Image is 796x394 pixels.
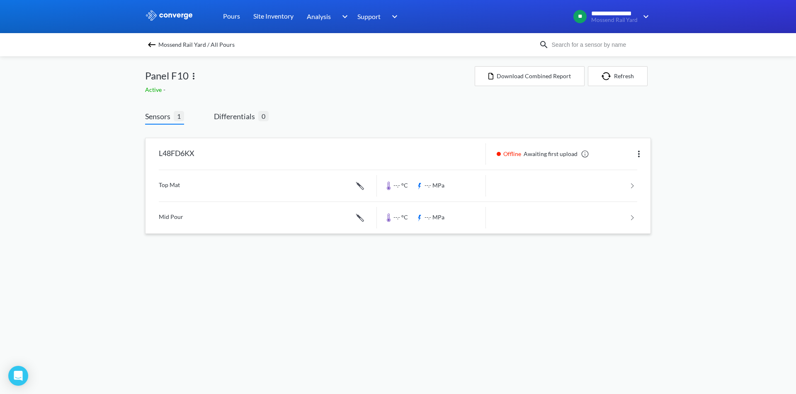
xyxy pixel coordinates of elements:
[602,72,614,80] img: icon-refresh.svg
[591,17,638,23] span: Mossend Rail Yard
[493,149,592,159] div: Awaiting first upload
[145,86,163,93] span: Active
[8,366,28,386] div: Open Intercom Messenger
[158,39,235,50] span: Mossend Rail Yard / All Pours
[189,71,199,81] img: more.svg
[174,111,184,121] span: 1
[163,86,167,93] span: -
[503,149,524,159] span: Offline
[588,66,648,86] button: Refresh
[307,11,331,22] span: Analysis
[475,66,585,86] button: Download Combined Report
[145,10,193,21] img: logo_ewhite.svg
[386,12,400,22] img: downArrow.svg
[258,111,269,121] span: 0
[634,149,644,159] img: more.svg
[638,12,651,22] img: downArrow.svg
[488,73,493,79] img: icon-file.svg
[145,68,189,84] span: Panel F10
[145,111,174,122] span: Sensors
[214,111,258,122] span: Differentials
[159,143,194,165] div: L48FD6KX
[147,40,157,50] img: backspace.svg
[549,40,649,49] input: Search for a sensor by name
[337,12,350,22] img: downArrow.svg
[539,40,549,50] img: icon-search.svg
[357,11,381,22] span: Support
